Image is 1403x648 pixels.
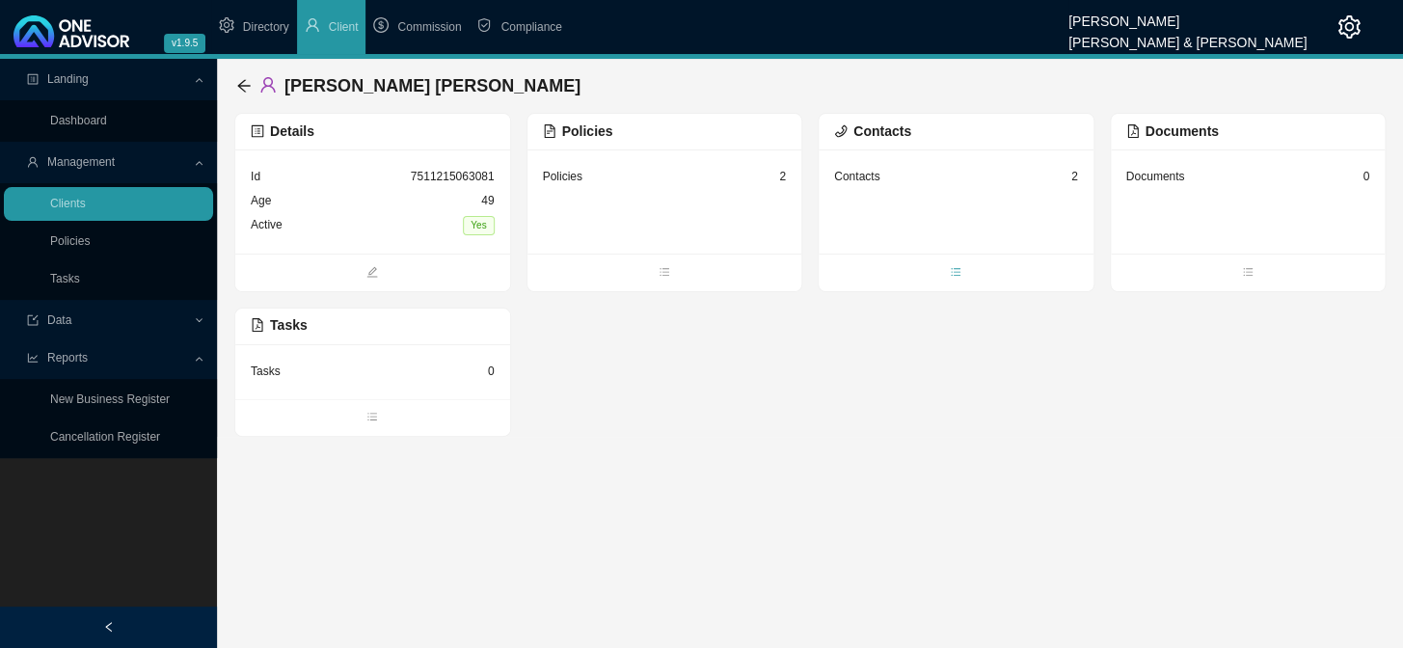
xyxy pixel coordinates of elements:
span: Tasks [251,317,308,333]
div: 0 [488,362,495,381]
span: user [259,76,277,94]
span: profile [251,124,264,138]
span: line-chart [27,352,39,364]
span: Policies [543,123,613,139]
span: Commission [397,20,461,34]
a: New Business Register [50,392,170,406]
span: 49 [481,194,494,207]
div: 2 [1071,167,1078,186]
div: 2 [779,167,786,186]
span: Management [47,155,115,169]
div: [PERSON_NAME] [1068,5,1307,26]
span: [PERSON_NAME] [PERSON_NAME] [284,76,580,95]
span: bars [235,409,510,428]
span: user [27,156,39,168]
span: v1.9.5 [164,34,205,53]
span: Directory [243,20,289,34]
div: Id [251,167,260,186]
div: Tasks [251,362,281,381]
span: file-pdf [1126,124,1140,138]
span: Landing [47,72,89,86]
div: back [236,78,252,94]
span: file-pdf [251,318,264,332]
span: bars [819,264,1093,283]
span: phone [834,124,848,138]
span: Yes [463,216,494,235]
span: bars [527,264,802,283]
div: 7511215063081 [411,167,495,186]
div: Policies [543,167,582,186]
span: setting [1337,15,1361,39]
span: import [27,314,39,326]
span: Documents [1126,123,1219,139]
span: profile [27,73,39,85]
span: Data [47,313,71,327]
a: Clients [50,197,86,210]
div: [PERSON_NAME] & [PERSON_NAME] [1068,26,1307,47]
div: 0 [1363,167,1369,186]
span: Client [329,20,359,34]
a: Policies [50,234,90,248]
span: arrow-left [236,78,252,94]
span: left [103,621,115,633]
span: Contacts [834,123,911,139]
a: Dashboard [50,114,107,127]
span: file-text [543,124,556,138]
span: safety [476,17,492,33]
span: dollar [373,17,389,33]
a: Tasks [50,272,80,285]
span: edit [235,264,510,283]
span: Compliance [500,20,561,34]
div: Active [251,215,283,235]
span: Details [251,123,314,139]
img: 2df55531c6924b55f21c4cf5d4484680-logo-light.svg [13,15,129,47]
div: Documents [1126,167,1185,186]
span: Reports [47,351,88,364]
span: user [305,17,320,33]
span: setting [219,17,234,33]
div: Contacts [834,167,879,186]
a: Cancellation Register [50,430,160,444]
span: bars [1111,264,1386,283]
div: Age [251,191,271,210]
